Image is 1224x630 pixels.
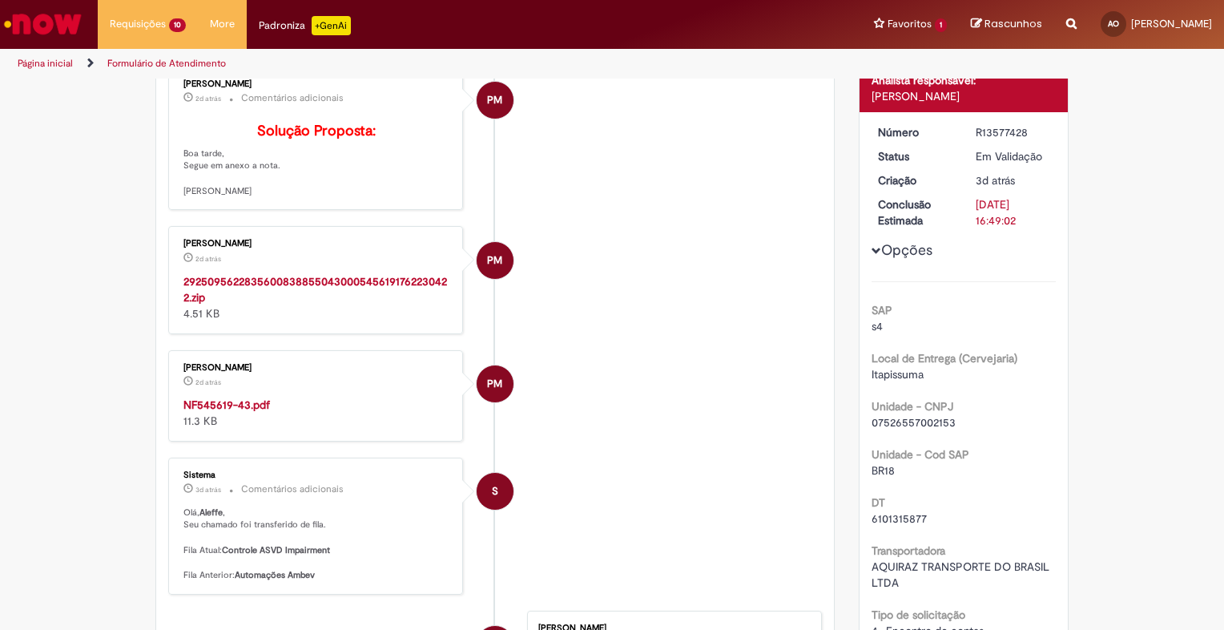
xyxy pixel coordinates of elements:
a: Página inicial [18,57,73,70]
div: Paola Machado [477,242,513,279]
dt: Status [866,148,964,164]
a: Formulário de Atendimento [107,57,226,70]
b: Tipo de solicitação [872,608,965,622]
p: Boa tarde, Segue em anexo a nota. [PERSON_NAME] [183,123,450,198]
b: Controle ASVD Impairment [222,544,330,556]
b: Transportadora [872,543,945,558]
p: Olá, , Seu chamado foi transferido de fila. Fila Atual: Fila Anterior: [183,507,450,582]
span: 2d atrás [195,94,221,103]
div: Paola Machado [477,82,513,119]
span: 2d atrás [195,378,221,387]
span: PM [487,81,502,119]
span: AO [1108,18,1119,29]
span: 3d atrás [976,173,1015,188]
dt: Número [866,124,964,140]
div: 29/09/2025 14:48:59 [976,172,1050,188]
p: +GenAi [312,16,351,35]
dt: Criação [866,172,964,188]
b: Solução Proposta: [257,122,376,140]
span: S [492,472,498,511]
time: 29/09/2025 16:41:37 [195,254,221,264]
span: Itapissuma [872,367,924,382]
span: [PERSON_NAME] [1131,17,1212,30]
div: System [477,473,513,510]
span: PM [487,365,502,403]
a: Rascunhos [971,17,1042,32]
span: 1 [935,18,947,32]
time: 29/09/2025 14:48:59 [976,173,1015,188]
div: [PERSON_NAME] [183,363,450,373]
small: Comentários adicionais [241,483,344,496]
dt: Conclusão Estimada [866,196,964,228]
b: SAP [872,303,892,317]
a: 29250956228356008388550430005456191762230422.zip [183,274,447,305]
b: Aleffe [199,507,223,519]
span: PM [487,241,502,280]
span: BR18 [872,463,895,478]
span: Requisições [110,16,166,32]
span: 6101315877 [872,511,927,526]
div: Em Validação [976,148,1050,164]
time: 29/09/2025 16:41:37 [195,378,221,387]
div: [PERSON_NAME] [872,88,1057,104]
ul: Trilhas de página [12,49,804,79]
a: NF545619-43.pdf [183,398,270,412]
time: 29/09/2025 14:49:04 [195,485,221,495]
span: More [210,16,235,32]
b: DT [872,495,885,510]
div: Paola Machado [477,365,513,402]
div: Sistema [183,470,450,480]
span: 2d atrás [195,254,221,264]
div: Padroniza [259,16,351,35]
span: AQUIRAZ TRANSPORTE DO BRASIL LTDA [872,559,1053,590]
div: [PERSON_NAME] [183,79,450,89]
img: ServiceNow [2,8,84,40]
small: Comentários adicionais [241,91,344,105]
div: Analista responsável: [872,72,1057,88]
b: Unidade - Cod SAP [872,447,969,462]
b: Automações Ambev [235,569,315,581]
span: 07526557002153 [872,415,956,430]
span: Rascunhos [984,16,1042,31]
b: Unidade - CNPJ [872,399,953,414]
div: 11.3 KB [183,397,450,429]
div: R13577428 [976,124,1050,140]
span: Favoritos [888,16,932,32]
span: s4 [872,319,883,333]
div: 4.51 KB [183,273,450,321]
span: 3d atrás [195,485,221,495]
div: [PERSON_NAME] [183,239,450,248]
b: Local de Entrega (Cervejaria) [872,351,1017,365]
span: 10 [169,18,186,32]
time: 29/09/2025 16:41:46 [195,94,221,103]
div: [DATE] 16:49:02 [976,196,1050,228]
